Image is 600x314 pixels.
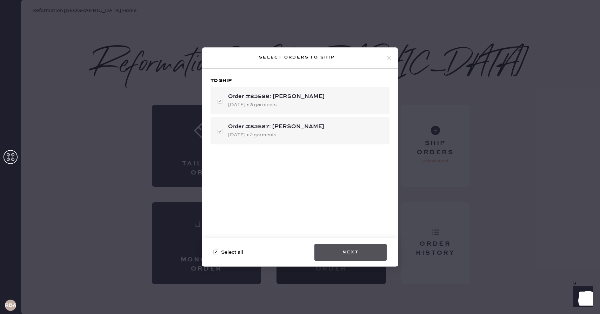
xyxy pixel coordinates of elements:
[228,131,384,139] div: [DATE] • 2 garments
[221,248,243,256] span: Select all
[208,53,386,62] div: Select orders to ship
[228,123,384,131] div: Order #83587: [PERSON_NAME]
[228,93,384,101] div: Order #83589: [PERSON_NAME]
[567,282,597,313] iframe: Front Chat
[314,244,387,261] button: Next
[5,303,16,308] h3: RBA
[228,101,384,109] div: [DATE] • 3 garments
[211,77,389,84] h3: To ship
